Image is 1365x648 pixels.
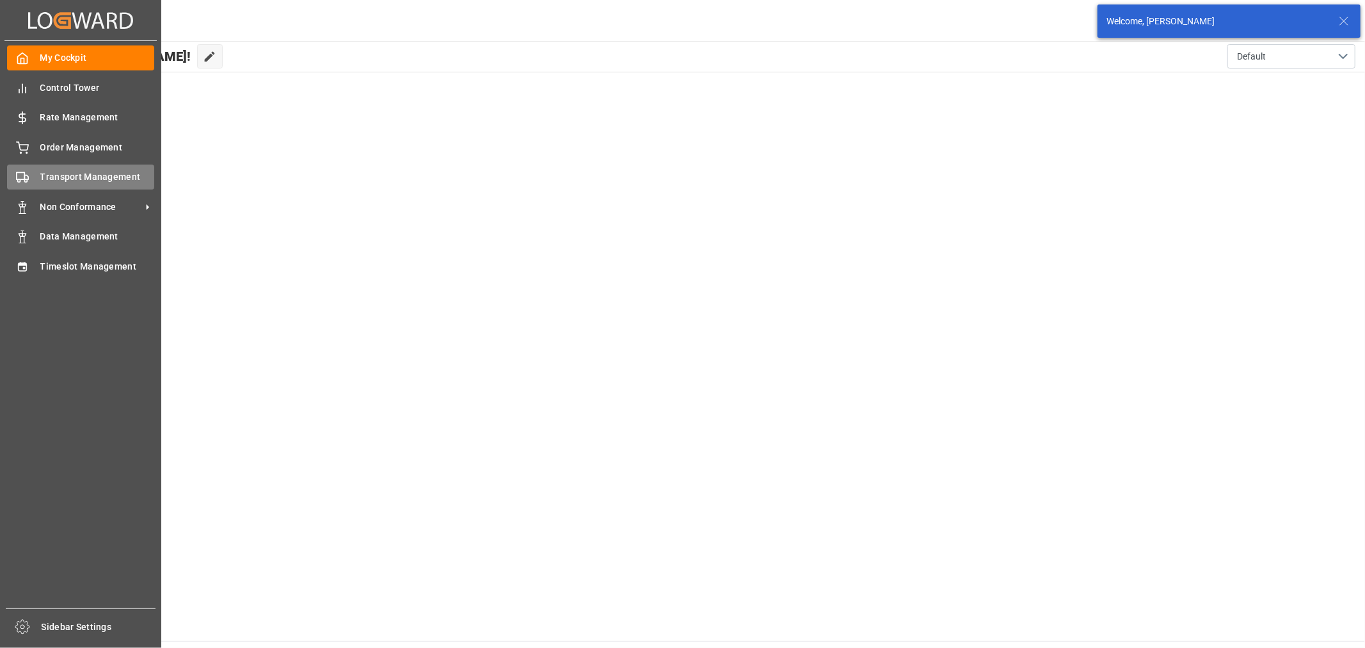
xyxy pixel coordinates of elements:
[40,200,141,214] span: Non Conformance
[40,170,155,184] span: Transport Management
[7,254,154,279] a: Timeslot Management
[40,51,155,65] span: My Cockpit
[40,230,155,243] span: Data Management
[40,81,155,95] span: Control Tower
[7,45,154,70] a: My Cockpit
[53,44,191,69] span: Hello [PERSON_NAME]!
[7,165,154,190] a: Transport Management
[42,620,156,634] span: Sidebar Settings
[40,141,155,154] span: Order Management
[1106,15,1327,28] div: Welcome, [PERSON_NAME]
[7,75,154,100] a: Control Tower
[7,105,154,130] a: Rate Management
[1237,50,1266,63] span: Default
[7,134,154,159] a: Order Management
[1227,44,1355,69] button: open menu
[40,111,155,124] span: Rate Management
[40,260,155,273] span: Timeslot Management
[7,224,154,249] a: Data Management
